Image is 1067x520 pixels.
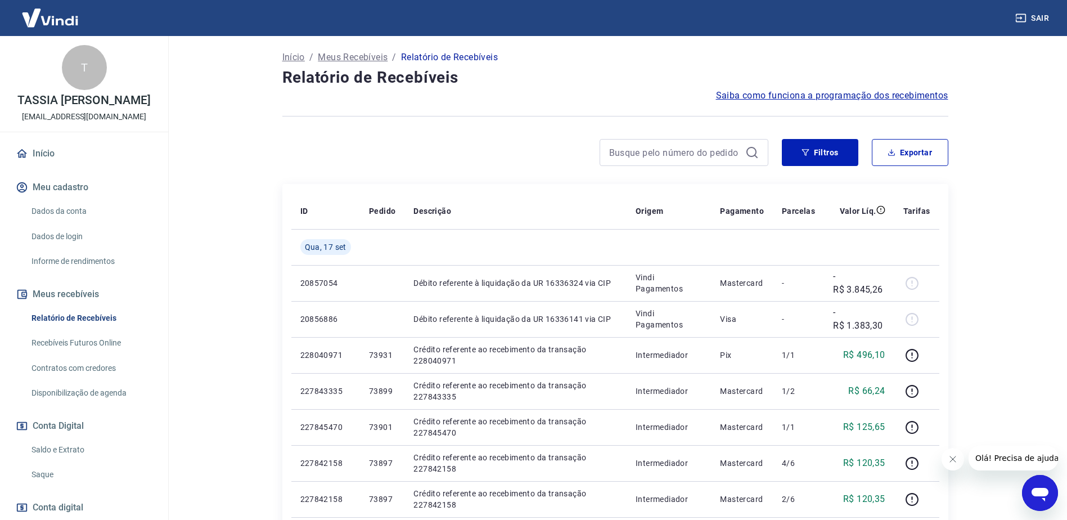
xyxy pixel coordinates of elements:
p: 20857054 [300,277,351,289]
h4: Relatório de Recebíveis [282,66,948,89]
button: Exportar [872,139,948,166]
p: Intermediador [636,458,702,469]
p: -R$ 1.383,30 [833,306,885,333]
p: 73899 [369,385,395,397]
p: Débito referente à liquidação da UR 16336141 via CIP [413,313,618,325]
p: Crédito referente ao recebimento da transação 227842158 [413,452,618,474]
p: R$ 120,35 [843,492,885,506]
p: R$ 125,65 [843,420,885,434]
p: 227843335 [300,385,351,397]
p: Pix [720,349,764,361]
p: Intermediador [636,422,702,433]
a: Disponibilização de agenda [27,382,155,405]
span: Conta digital [33,500,83,515]
button: Filtros [782,139,858,166]
p: Origem [636,205,663,217]
p: Crédito referente ao recebimento da transação 227842158 [413,488,618,510]
a: Início [13,141,155,166]
p: Pagamento [720,205,764,217]
p: / [309,51,313,64]
span: Olá! Precisa de ajuda? [7,8,94,17]
p: R$ 120,35 [843,456,885,470]
span: Qua, 17 set [305,241,346,253]
button: Meu cadastro [13,175,155,200]
a: Contratos com credores [27,357,155,380]
iframe: Botão para abrir a janela de mensagens [1022,475,1058,511]
a: Relatório de Recebíveis [27,307,155,330]
p: 2/6 [782,494,815,505]
p: / [392,51,396,64]
p: Vindi Pagamentos [636,272,702,294]
p: 73931 [369,349,395,361]
input: Busque pelo número do pedido [609,144,741,161]
a: Dados de login [27,225,155,248]
p: TASSIA [PERSON_NAME] [17,95,151,106]
p: R$ 496,10 [843,348,885,362]
p: - [782,277,815,289]
p: Valor Líq. [840,205,876,217]
p: Tarifas [903,205,930,217]
p: 20856886 [300,313,351,325]
p: 228040971 [300,349,351,361]
button: Conta Digital [13,414,155,438]
p: Parcelas [782,205,815,217]
iframe: Mensagem da empresa [969,446,1058,470]
img: Vindi [13,1,87,35]
button: Sair [1013,8,1054,29]
p: Crédito referente ao recebimento da transação 227845470 [413,416,618,438]
p: Mastercard [720,385,764,397]
p: Intermediador [636,349,702,361]
p: R$ 66,24 [848,384,885,398]
a: Saldo e Extrato [27,438,155,461]
a: Meus Recebíveis [318,51,388,64]
p: Mastercard [720,277,764,289]
p: 73897 [369,458,395,469]
p: Mastercard [720,422,764,433]
a: Saiba como funciona a programação dos recebimentos [716,89,948,102]
p: Descrição [413,205,451,217]
p: Pedido [369,205,395,217]
p: 227842158 [300,458,351,469]
p: ID [300,205,308,217]
p: Visa [720,313,764,325]
p: Relatório de Recebíveis [401,51,498,64]
p: Mastercard [720,458,764,469]
button: Meus recebíveis [13,282,155,307]
div: T [62,45,107,90]
p: Débito referente à liquidação da UR 16336324 via CIP [413,277,618,289]
p: 227842158 [300,494,351,505]
a: Saque [27,463,155,486]
a: Recebíveis Futuros Online [27,331,155,355]
p: 1/1 [782,422,815,433]
p: 1/2 [782,385,815,397]
p: 227845470 [300,422,351,433]
p: 1/1 [782,349,815,361]
p: 73901 [369,422,395,433]
p: Crédito referente ao recebimento da transação 227843335 [413,380,618,402]
iframe: Fechar mensagem [942,448,964,470]
p: Crédito referente ao recebimento da transação 228040971 [413,344,618,366]
a: Conta digital [13,495,155,520]
p: [EMAIL_ADDRESS][DOMAIN_NAME] [22,111,146,123]
a: Informe de rendimentos [27,250,155,273]
p: Intermediador [636,385,702,397]
p: - [782,313,815,325]
p: Mastercard [720,494,764,505]
p: -R$ 3.845,26 [833,270,885,297]
p: 4/6 [782,458,815,469]
p: Intermediador [636,494,702,505]
p: 73897 [369,494,395,505]
a: Início [282,51,305,64]
a: Dados da conta [27,200,155,223]
p: Vindi Pagamentos [636,308,702,330]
